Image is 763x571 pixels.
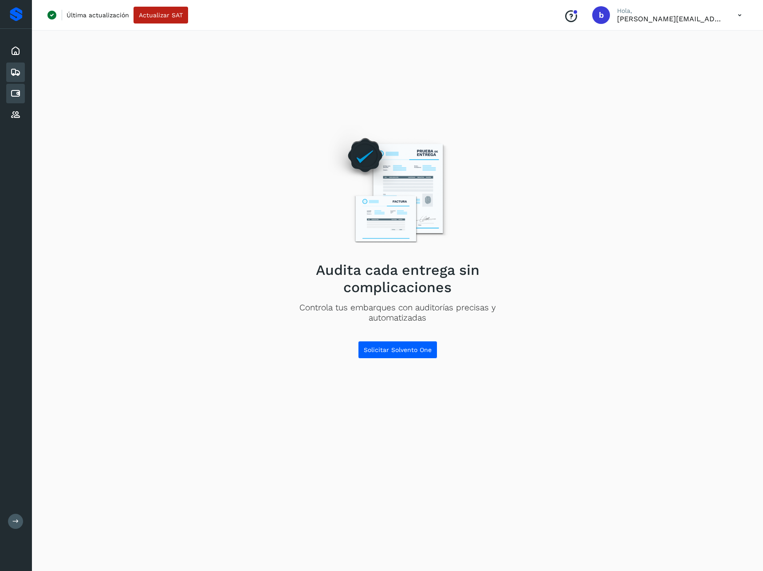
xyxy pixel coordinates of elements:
[364,347,432,353] span: Solicitar Solvento One
[321,125,474,254] img: Empty state image
[617,15,724,23] p: beatriz+08@solvento.mx
[6,105,25,125] div: Proveedores
[617,7,724,15] p: Hola,
[6,84,25,103] div: Cuentas por pagar
[67,11,129,19] p: Última actualización
[134,7,188,23] button: Actualizar SAT
[6,41,25,61] div: Inicio
[6,63,25,82] div: Embarques
[139,12,183,18] span: Actualizar SAT
[271,303,524,323] p: Controla tus embarques con auditorías precisas y automatizadas
[358,341,437,359] button: Solicitar Solvento One
[271,262,524,296] h2: Audita cada entrega sin complicaciones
